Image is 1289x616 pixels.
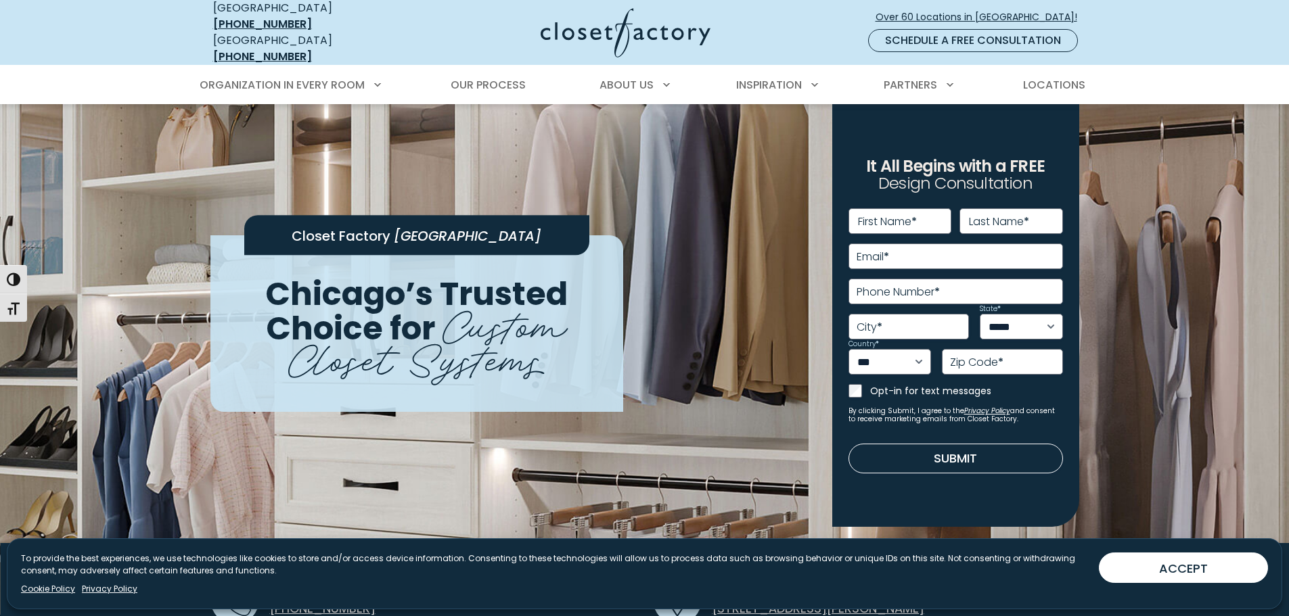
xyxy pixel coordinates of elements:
button: ACCEPT [1099,552,1268,583]
label: Zip Code [950,357,1003,368]
span: Our Process [451,77,526,93]
span: Custom Closet Systems [288,291,568,387]
label: First Name [858,216,917,227]
span: It All Begins with a FREE [866,155,1045,177]
label: Email [857,252,889,262]
label: City [857,322,882,333]
span: Closet Factory [292,227,390,245]
a: Cookie Policy [21,583,75,595]
label: Country [849,341,879,348]
a: Privacy Policy [964,406,1010,416]
span: Chicago’s Trusted Choice for [265,271,568,351]
button: Submit [849,444,1063,473]
span: Inspiration [736,77,802,93]
img: Closet Factory Logo [541,8,710,57]
a: [PHONE_NUMBER] [213,16,312,32]
label: State [980,306,1001,312]
label: Opt-in for text messages [870,384,1063,398]
a: Schedule a Free Consultation [868,29,1078,52]
span: Organization in Every Room [200,77,365,93]
span: [GEOGRAPHIC_DATA] [394,227,541,245]
span: Partners [884,77,937,93]
small: By clicking Submit, I agree to the and consent to receive marketing emails from Closet Factory. [849,407,1063,423]
div: [GEOGRAPHIC_DATA] [213,32,409,65]
nav: Primary Menu [190,66,1100,104]
span: Over 60 Locations in [GEOGRAPHIC_DATA]! [876,10,1088,24]
label: Phone Number [857,287,940,298]
a: [PHONE_NUMBER] [213,49,312,64]
span: Design Consultation [878,172,1033,195]
a: Privacy Policy [82,583,137,595]
span: About Us [600,77,654,93]
a: Over 60 Locations in [GEOGRAPHIC_DATA]! [875,5,1089,29]
label: Last Name [969,216,1029,227]
p: To provide the best experiences, we use technologies like cookies to store and/or access device i... [21,552,1088,577]
span: Locations [1023,77,1085,93]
